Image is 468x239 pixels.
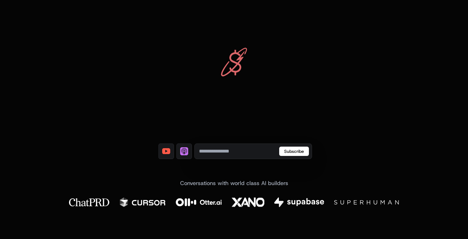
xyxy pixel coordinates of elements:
button: Subscribe [279,147,309,156]
img: Chat PRD [69,197,109,207]
img: Xano [232,197,264,207]
a: [object Object] [158,144,174,159]
img: Supabase [274,197,324,207]
img: Cursor AI [119,197,166,207]
img: Otter AI [176,197,222,207]
a: [object Object] [176,144,192,159]
div: Conversations with world class AI builders [69,179,399,188]
img: Superhuman [334,197,399,207]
